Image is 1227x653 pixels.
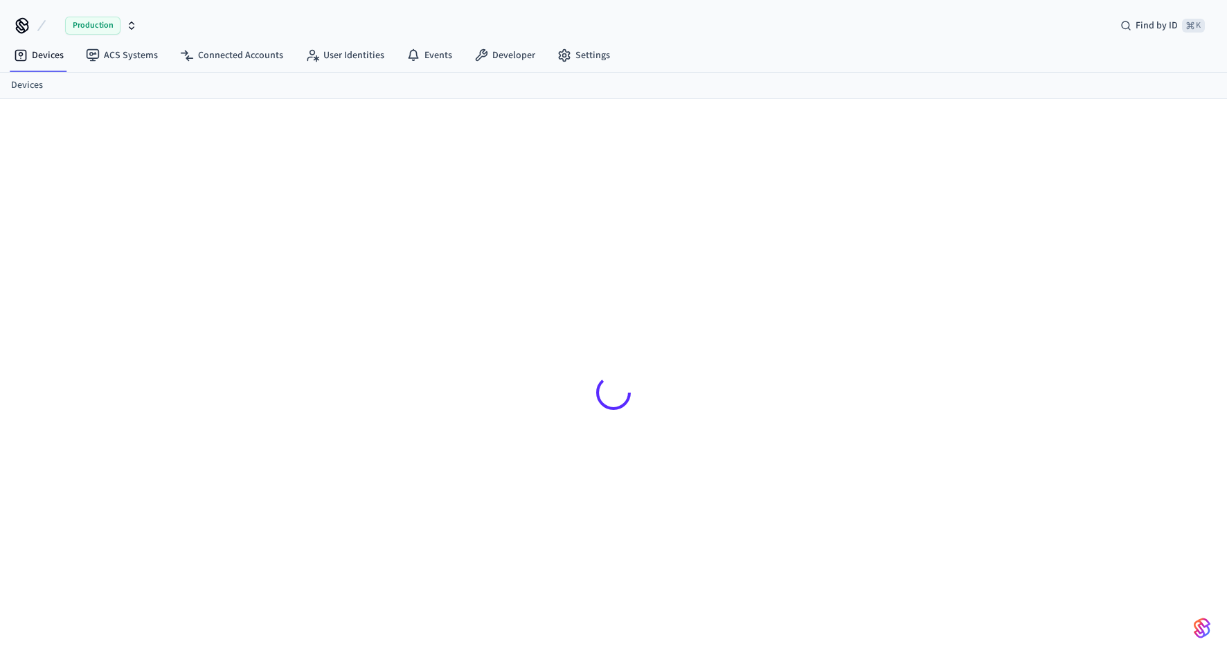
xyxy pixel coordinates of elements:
a: Settings [546,43,621,68]
a: User Identities [294,43,395,68]
a: Devices [11,78,43,93]
span: ⌘ K [1182,19,1205,33]
span: Production [65,17,120,35]
a: Connected Accounts [169,43,294,68]
a: Events [395,43,463,68]
a: Devices [3,43,75,68]
img: SeamLogoGradient.69752ec5.svg [1194,617,1210,639]
span: Find by ID [1136,19,1178,33]
div: Find by ID⌘ K [1109,13,1216,38]
a: ACS Systems [75,43,169,68]
a: Developer [463,43,546,68]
